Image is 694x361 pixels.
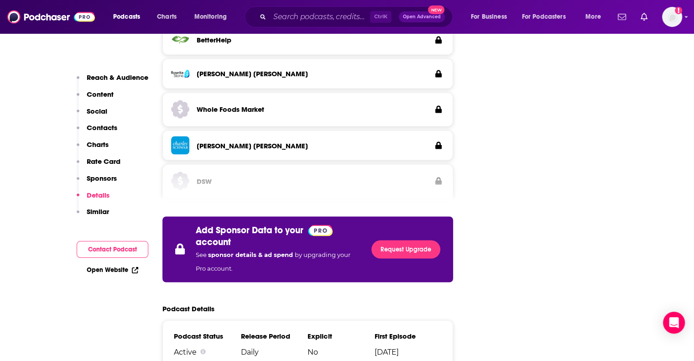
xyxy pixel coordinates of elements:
p: Reach & Audience [87,73,148,82]
button: open menu [516,10,579,24]
h3: Whole Foods Market [197,105,264,114]
h3: Explicit [308,331,375,340]
h3: Podcast Status [174,331,241,340]
span: For Podcasters [522,10,566,23]
img: User Profile [662,7,682,27]
button: open menu [188,10,239,24]
button: open menu [579,10,612,24]
span: New [428,5,444,14]
h3: First Episode [375,331,442,340]
p: Details [87,191,110,199]
span: Ctrl K [370,11,391,23]
span: Logged in as mfurr [662,7,682,27]
a: Pro website [308,224,333,235]
p: Content [87,90,114,99]
button: Open AdvancedNew [399,11,445,22]
h3: Release Period [240,331,308,340]
p: Rate Card [87,157,120,166]
a: Charts [151,10,182,24]
a: Show notifications dropdown [637,9,651,25]
button: Contact Podcast [77,241,148,258]
span: Open Advanced [403,15,441,19]
div: Open Intercom Messenger [663,312,685,334]
img: Rosetta Stone logo [171,64,189,83]
p: account [196,236,231,247]
div: Active [174,347,241,356]
h3: [PERSON_NAME] [PERSON_NAME] [197,69,308,78]
button: Charts [77,140,109,157]
img: BetterHelp logo [171,31,189,49]
button: Details [77,191,110,208]
button: open menu [107,10,152,24]
button: Social [77,107,107,124]
h2: Podcast Details [162,304,214,313]
span: More [585,10,601,23]
button: Content [77,90,114,107]
p: Add Sponsor Data to your [196,224,303,235]
span: Charts [157,10,177,23]
img: Podchaser - Follow, Share and Rate Podcasts [7,8,95,26]
svg: Add a profile image [675,7,682,14]
span: Podcasts [113,10,140,23]
h3: BetterHelp [197,36,231,44]
button: Contacts [77,123,117,140]
p: See by upgrading your Pro account. [196,247,361,275]
span: [DATE] [375,347,442,356]
a: Show notifications dropdown [614,9,630,25]
h3: [PERSON_NAME] [PERSON_NAME] [197,141,308,150]
div: Search podcasts, credits, & more... [253,6,461,27]
button: Rate Card [77,157,120,174]
span: No [308,347,375,356]
button: Similar [77,207,109,224]
p: Similar [87,207,109,216]
a: Request Upgrade [371,240,440,258]
p: Contacts [87,123,117,132]
button: Reach & Audience [77,73,148,90]
input: Search podcasts, credits, & more... [270,10,370,24]
span: Daily [240,347,308,356]
p: Charts [87,140,109,149]
button: Show profile menu [662,7,682,27]
button: Sponsors [77,174,117,191]
span: sponsor details & ad spend [208,251,295,258]
button: open menu [464,10,518,24]
p: Sponsors [87,174,117,183]
img: Podchaser Pro [308,225,333,236]
p: Social [87,107,107,115]
a: Open Website [87,266,138,274]
span: Monitoring [194,10,227,23]
img: Charles Schwab logo [171,136,189,154]
span: For Business [471,10,507,23]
